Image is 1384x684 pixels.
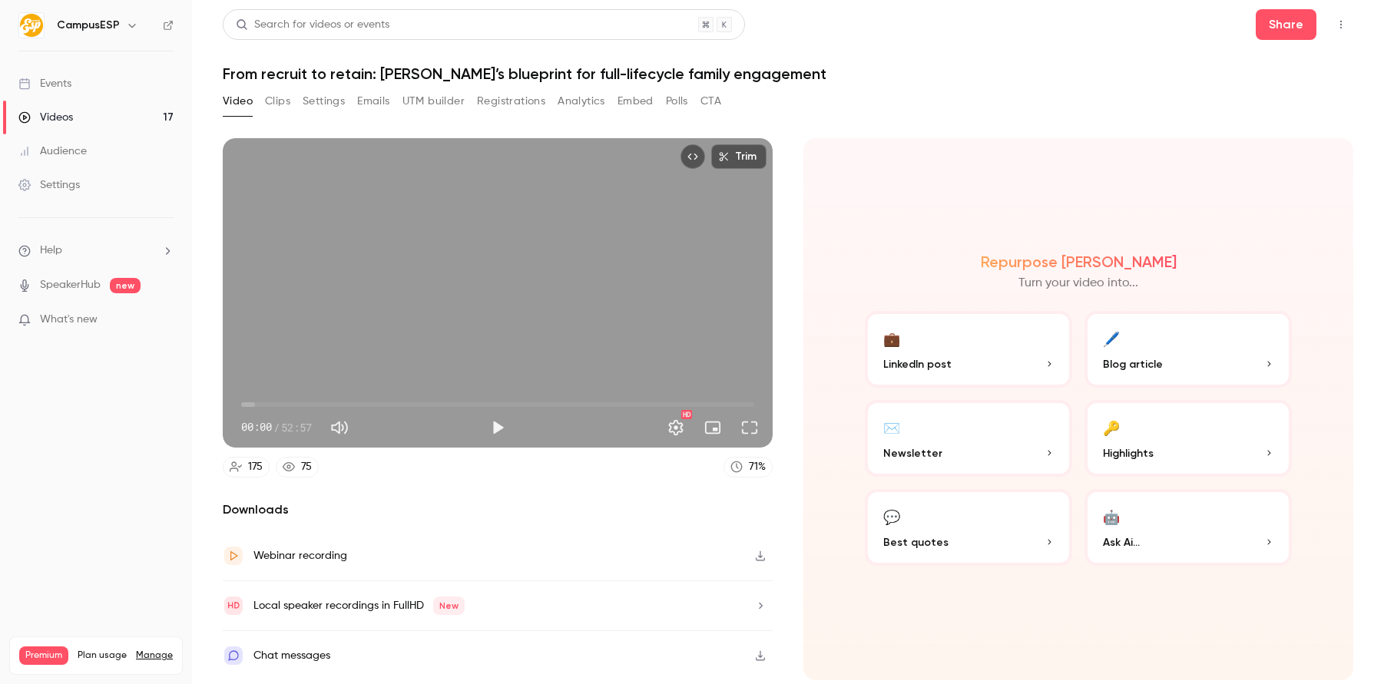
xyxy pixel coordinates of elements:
[1084,489,1292,566] button: 🤖Ask Ai...
[482,412,513,443] button: Play
[1018,274,1138,292] p: Turn your video into...
[883,326,900,350] div: 💼
[19,13,44,38] img: CampusESP
[1103,326,1120,350] div: 🖊️
[1329,12,1353,37] button: Top Bar Actions
[223,501,773,519] h2: Downloads
[1084,400,1292,477] button: 🔑Highlights
[40,277,101,293] a: SpeakerHub
[324,412,355,443] button: Mute
[618,89,654,114] button: Embed
[236,17,389,33] div: Search for videos or events
[883,504,900,528] div: 💬
[666,89,688,114] button: Polls
[241,419,312,435] div: 00:00
[78,649,127,662] span: Plan usage
[40,312,98,328] span: What's new
[711,144,766,169] button: Trim
[253,596,465,615] div: Local speaker recordings in FullHD
[18,76,71,91] div: Events
[253,646,330,665] div: Chat messages
[734,412,765,443] button: Full screen
[19,646,68,665] span: Premium
[681,410,692,419] div: HD
[273,419,280,435] span: /
[248,459,263,475] div: 175
[253,547,347,565] div: Webinar recording
[697,412,728,443] button: Turn on miniplayer
[18,110,73,125] div: Videos
[276,457,319,477] a: 75
[241,419,272,435] span: 00:00
[223,64,1353,83] h1: From recruit to retain: [PERSON_NAME]’s blueprint for full-lifecycle family engagement
[661,412,691,443] button: Settings
[883,534,949,550] span: Best quotes
[1084,311,1292,388] button: 🖊️Blog article
[136,649,173,662] a: Manage
[981,253,1177,271] h2: Repurpose [PERSON_NAME]
[18,243,174,259] li: help-dropdown-opener
[1103,415,1120,439] div: 🔑
[402,89,465,114] button: UTM builder
[40,243,62,259] span: Help
[1103,534,1140,550] span: Ask Ai...
[883,415,900,439] div: ✉️
[883,445,942,461] span: Newsletter
[865,311,1072,388] button: 💼LinkedIn post
[477,89,545,114] button: Registrations
[265,89,290,114] button: Clips
[700,89,721,114] button: CTA
[18,177,80,193] div: Settings
[865,489,1072,566] button: 💬Best quotes
[357,89,389,114] button: Emails
[558,89,605,114] button: Analytics
[1103,356,1163,372] span: Blog article
[110,278,141,293] span: new
[749,459,766,475] div: 71 %
[680,144,705,169] button: Embed video
[18,144,87,159] div: Audience
[303,89,345,114] button: Settings
[57,18,120,33] h6: CampusESP
[1103,445,1154,461] span: Highlights
[883,356,952,372] span: LinkedIn post
[723,457,773,477] a: 71%
[1103,504,1120,528] div: 🤖
[865,400,1072,477] button: ✉️Newsletter
[301,459,312,475] div: 75
[223,89,253,114] button: Video
[223,457,270,477] a: 175
[1256,9,1316,40] button: Share
[433,596,465,615] span: New
[281,419,312,435] span: 52:57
